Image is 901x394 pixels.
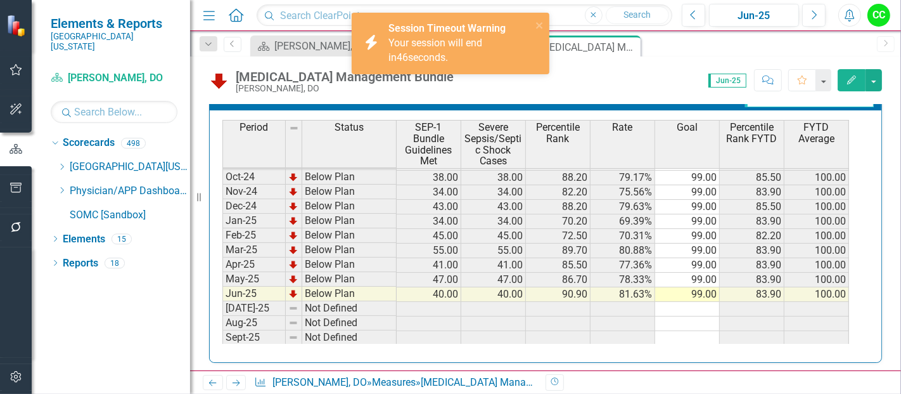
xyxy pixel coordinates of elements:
[288,274,298,284] img: TnMDeAgwAPMxUmUi88jYAAAAAElFTkSuQmCC
[655,214,720,229] td: 99.00
[526,214,591,229] td: 70.20
[655,185,720,200] td: 99.00
[720,244,784,258] td: 83.90
[112,233,132,244] div: 15
[302,199,397,214] td: Below Plan
[274,38,374,54] div: [PERSON_NAME], DO Dashboard
[222,185,286,199] td: Nov-24
[720,185,784,200] td: 83.90
[253,38,374,54] a: [PERSON_NAME], DO Dashboard
[302,214,397,228] td: Below Plan
[397,273,461,287] td: 47.00
[288,245,298,255] img: TnMDeAgwAPMxUmUi88jYAAAAAElFTkSuQmCC
[236,70,454,84] div: [MEDICAL_DATA] Management Bundle
[720,214,784,229] td: 83.90
[6,15,29,37] img: ClearPoint Strategy
[461,229,526,244] td: 45.00
[535,18,544,32] button: close
[51,101,177,123] input: Search Below...
[222,287,286,301] td: Jun-25
[302,287,397,301] td: Below Plan
[677,122,698,133] span: Goal
[720,258,784,273] td: 83.90
[526,185,591,200] td: 82.20
[713,8,795,23] div: Jun-25
[461,185,526,200] td: 34.00
[257,4,672,27] input: Search ClearPoint...
[397,229,461,244] td: 45.00
[613,122,633,133] span: Rate
[784,214,849,229] td: 100.00
[655,229,720,244] td: 99.00
[461,273,526,287] td: 47.00
[787,122,846,144] span: FYTD Average
[288,303,298,313] img: 8DAGhfEEPCf229AAAAAElFTkSuQmCC
[655,258,720,273] td: 99.00
[372,376,416,388] a: Measures
[464,122,523,166] span: Severe Sepsis/Septic Shock Cases
[528,122,587,144] span: Percentile Rank
[397,258,461,273] td: 41.00
[335,122,364,133] span: Status
[222,301,286,316] td: [DATE]-25
[397,287,461,302] td: 40.00
[397,200,461,214] td: 43.00
[526,200,591,214] td: 88.20
[302,228,397,243] td: Below Plan
[289,123,299,133] img: 8DAGhfEEPCf229AAAAAElFTkSuQmCC
[461,200,526,214] td: 43.00
[397,185,461,200] td: 34.00
[397,244,461,258] td: 55.00
[209,70,229,91] img: Below Plan
[720,287,784,302] td: 83.90
[461,258,526,273] td: 41.00
[461,287,526,302] td: 40.00
[63,256,98,271] a: Reports
[63,232,105,247] a: Elements
[70,208,190,223] a: SOMC [Sandbox]
[222,228,286,243] td: Feb-25
[397,171,461,185] td: 38.00
[720,273,784,287] td: 83.90
[867,4,890,27] button: CC
[302,243,397,258] td: Below Plan
[591,214,655,229] td: 69.39%
[240,122,269,133] span: Period
[591,185,655,200] td: 75.56%
[526,287,591,302] td: 90.90
[784,185,849,200] td: 100.00
[288,201,298,211] img: TnMDeAgwAPMxUmUi88jYAAAAAElFTkSuQmCC
[70,160,190,174] a: [GEOGRAPHIC_DATA][US_STATE]
[623,10,651,20] span: Search
[288,172,298,182] img: TnMDeAgwAPMxUmUi88jYAAAAAElFTkSuQmCC
[591,171,655,185] td: 79.17%
[591,200,655,214] td: 79.63%
[272,376,367,388] a: [PERSON_NAME], DO
[720,200,784,214] td: 85.50
[302,258,397,272] td: Below Plan
[388,37,482,63] span: Your session will end in seconds.
[302,272,397,287] td: Below Plan
[222,214,286,228] td: Jan-25
[222,258,286,272] td: Apr-25
[526,244,591,258] td: 89.70
[784,229,849,244] td: 100.00
[302,170,397,185] td: Below Plan
[302,316,397,331] td: Not Defined
[655,200,720,214] td: 99.00
[526,273,591,287] td: 86.70
[591,229,655,244] td: 70.31%
[288,289,298,299] img: TnMDeAgwAPMxUmUi88jYAAAAAElFTkSuQmCC
[222,316,286,331] td: Aug-25
[655,244,720,258] td: 99.00
[288,216,298,226] img: TnMDeAgwAPMxUmUi88jYAAAAAElFTkSuQmCC
[708,74,746,88] span: Jun-25
[399,122,458,166] span: SEP-1 Bundle Guidelines Met
[722,122,781,144] span: Percentile Rank FYTD
[720,171,784,185] td: 85.50
[51,16,177,31] span: Elements & Reports
[302,185,397,199] td: Below Plan
[288,318,298,328] img: 8DAGhfEEPCf229AAAAAElFTkSuQmCC
[591,287,655,302] td: 81.63%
